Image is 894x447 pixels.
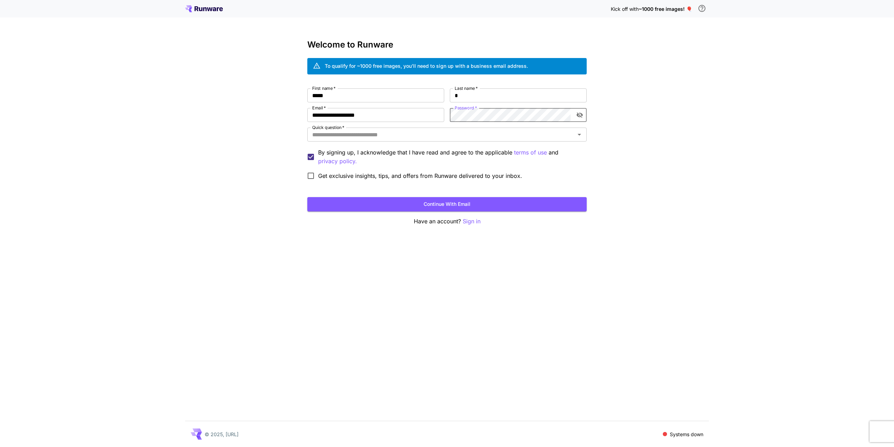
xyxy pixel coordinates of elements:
h3: Welcome to Runware [307,40,587,50]
p: Systems down [670,431,703,438]
label: Email [312,105,326,111]
div: To qualify for ~1000 free images, you’ll need to sign up with a business email address. [325,62,528,70]
label: First name [312,85,336,91]
p: terms of use [514,148,547,157]
p: privacy policy. [318,157,357,166]
span: Get exclusive insights, tips, and offers from Runware delivered to your inbox. [318,172,522,180]
button: Continue with email [307,197,587,211]
p: By signing up, I acknowledge that I have read and agree to the applicable and [318,148,581,166]
button: Sign in [463,217,481,226]
label: Last name [455,85,478,91]
p: © 2025, [URL] [205,431,239,438]
button: toggle password visibility [573,109,586,121]
span: Kick off with [611,6,639,12]
button: By signing up, I acknowledge that I have read and agree to the applicable terms of use and [318,157,357,166]
button: By signing up, I acknowledge that I have read and agree to the applicable and privacy policy. [514,148,547,157]
button: Open [574,130,584,139]
span: ~1000 free images! 🎈 [639,6,692,12]
label: Quick question [312,124,344,130]
p: Have an account? [307,217,587,226]
label: Password [455,105,477,111]
button: In order to qualify for free credit, you need to sign up with a business email address and click ... [695,1,709,15]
